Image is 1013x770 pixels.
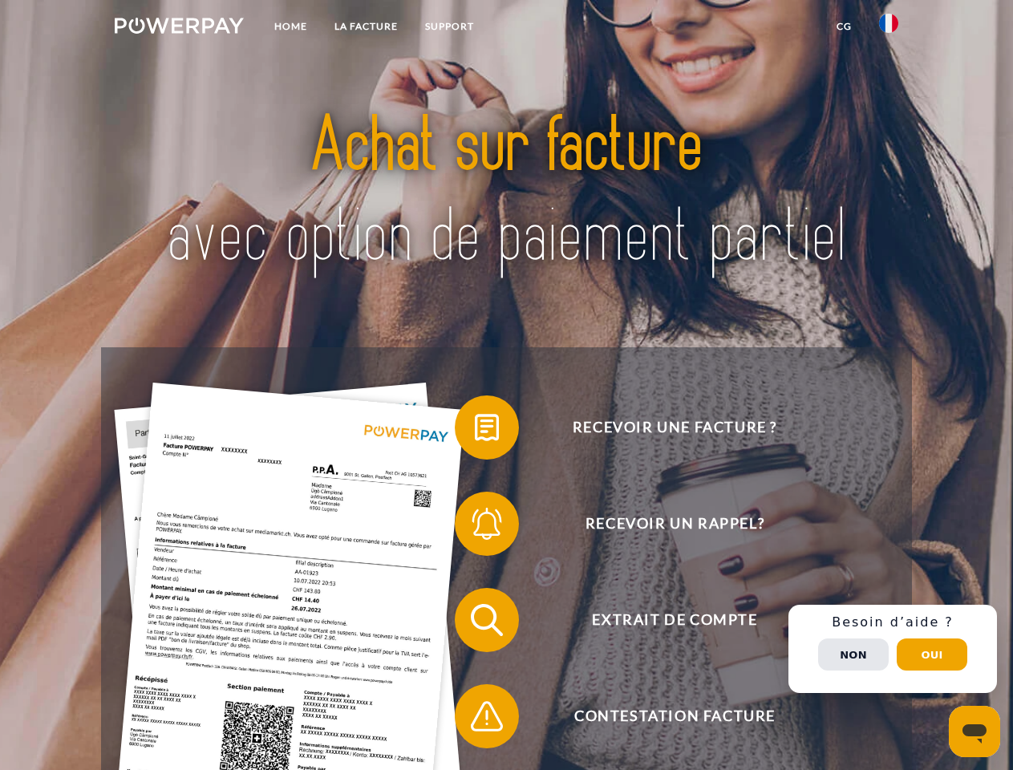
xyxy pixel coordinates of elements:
iframe: Bouton de lancement de la fenêtre de messagerie [949,706,1000,757]
a: LA FACTURE [321,12,411,41]
h3: Besoin d’aide ? [798,614,987,630]
button: Recevoir un rappel? [455,492,872,556]
a: Support [411,12,488,41]
img: qb_warning.svg [467,696,507,736]
img: qb_search.svg [467,600,507,640]
a: Home [261,12,321,41]
span: Recevoir un rappel? [478,492,871,556]
button: Contestation Facture [455,684,872,748]
img: title-powerpay_fr.svg [153,77,860,307]
span: Extrait de compte [478,588,871,652]
button: Oui [897,638,967,671]
img: qb_bill.svg [467,407,507,448]
a: CG [823,12,865,41]
button: Extrait de compte [455,588,872,652]
button: Non [818,638,889,671]
img: fr [879,14,898,33]
img: qb_bell.svg [467,504,507,544]
span: Contestation Facture [478,684,871,748]
span: Recevoir une facture ? [478,395,871,460]
img: logo-powerpay-white.svg [115,18,244,34]
button: Recevoir une facture ? [455,395,872,460]
div: Schnellhilfe [788,605,997,693]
